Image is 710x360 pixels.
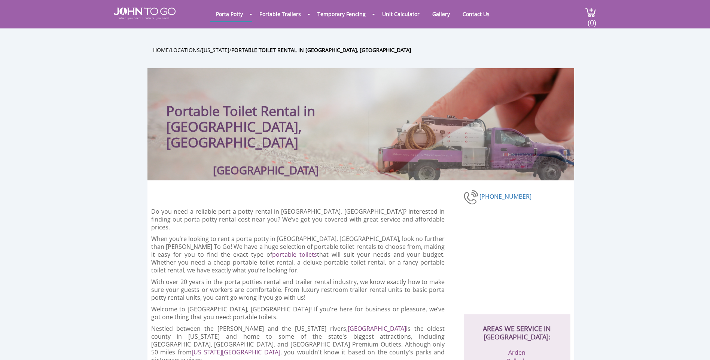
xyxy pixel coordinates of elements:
[213,169,319,171] h3: [GEOGRAPHIC_DATA]
[471,314,563,341] h2: AREAS WE SERVICE IN [GEOGRAPHIC_DATA]:
[210,7,249,21] a: Porta Potty
[231,46,411,54] a: Portable Toilet Rental in [GEOGRAPHIC_DATA], [GEOGRAPHIC_DATA]
[202,46,229,54] a: [US_STATE]
[166,83,408,150] h1: Portable Toilet Rental in [GEOGRAPHIC_DATA], [GEOGRAPHIC_DATA]
[368,111,570,180] img: Truck
[151,208,445,231] p: Do you need a reliable port a potty rental in [GEOGRAPHIC_DATA], [GEOGRAPHIC_DATA]? Interested in...
[153,46,580,54] ul: / / /
[254,7,307,21] a: Portable Trailers
[312,7,371,21] a: Temporary Fencing
[151,235,445,274] p: When you’re looking to rent a porta potty in [GEOGRAPHIC_DATA], [GEOGRAPHIC_DATA], look no furthe...
[348,324,406,333] a: [GEOGRAPHIC_DATA]
[272,250,317,259] a: portable toilets
[508,348,525,357] a: Arden
[171,46,200,54] a: Locations
[479,192,531,201] a: [PHONE_NUMBER]
[192,348,280,356] a: [US_STATE][GEOGRAPHIC_DATA]
[464,189,479,205] img: phone-number
[427,7,455,21] a: Gallery
[585,7,596,18] img: cart a
[114,7,176,19] img: JOHN to go
[151,278,445,302] p: With over 20 years in the porta potties rental and trailer rental industry, we know exactly how t...
[377,7,425,21] a: Unit Calculator
[151,305,445,321] p: Welcome to [GEOGRAPHIC_DATA], [GEOGRAPHIC_DATA]! If you’re here for business or pleasure, we’ve g...
[153,46,169,54] a: Home
[457,7,495,21] a: Contact Us
[587,12,596,28] span: (0)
